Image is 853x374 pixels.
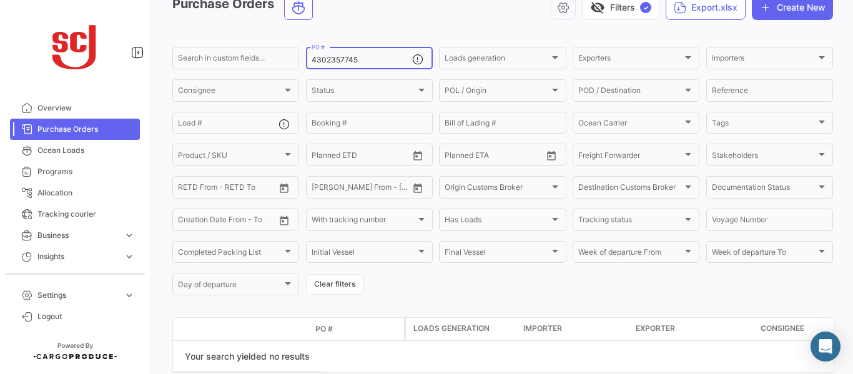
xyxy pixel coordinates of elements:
span: Destination Customs Broker [578,185,683,194]
span: Week of departure To [712,250,816,258]
span: Importers [712,56,816,64]
span: expand_more [124,290,135,301]
datatable-header-cell: Transport mode [198,324,229,334]
span: Has Loads [445,217,549,226]
span: Insights [37,251,119,262]
span: Completed Packing List [178,250,282,258]
span: Final Vessel [445,250,549,258]
span: Week of departure From [578,250,683,258]
input: To [204,217,250,226]
div: Abrir Intercom Messenger [811,332,841,362]
datatable-header-cell: Doc. Status [229,324,310,334]
input: From [312,185,329,194]
div: Your search yielded no results [173,341,322,372]
span: Stakeholders [712,152,816,161]
span: Tags [712,121,816,129]
datatable-header-cell: Loads generation [406,318,518,340]
span: Documentation Status [712,185,816,194]
button: Open calendar [542,146,561,165]
button: Open calendar [408,146,427,165]
a: Overview [10,97,140,119]
span: Freight Forwarder [578,152,683,161]
input: From [312,152,329,161]
span: POD / Destination [578,88,683,97]
a: Ocean Loads [10,140,140,161]
a: Purchase Orders [10,119,140,140]
span: Consignee [178,88,282,97]
span: Initial Vessel [312,250,416,258]
span: Tracking courier [37,209,135,220]
span: Business [37,230,119,241]
a: Tracking courier [10,204,140,225]
span: Origin Customs Broker [445,185,549,194]
input: To [338,152,384,161]
span: Logout [37,311,135,322]
span: With tracking number [312,217,416,226]
datatable-header-cell: PO # [310,318,404,340]
a: Programs [10,161,140,182]
span: POL / Origin [445,88,549,97]
datatable-header-cell: Importer [518,318,631,340]
span: Programs [37,166,135,177]
span: ✓ [640,2,651,13]
button: Open calendar [275,179,293,197]
span: PO # [315,323,333,335]
datatable-header-cell: Exporter [631,318,756,340]
button: Clear filters [306,274,363,295]
span: Ocean Loads [37,145,135,156]
input: To [204,185,250,194]
input: To [471,152,517,161]
span: Consignee [761,323,804,334]
span: expand_more [124,230,135,241]
span: expand_more [124,251,135,262]
span: Loads generation [413,323,490,334]
span: Day of departure [178,282,282,291]
span: Tracking status [578,217,683,226]
input: From [178,217,195,226]
a: Carbon Footprint [10,267,140,288]
button: Open calendar [408,179,427,197]
span: Ocean Carrier [578,121,683,129]
img: scj_logo1.svg [44,15,106,77]
input: To [338,185,384,194]
span: Exporter [636,323,675,334]
span: Loads generation [445,56,549,64]
span: Overview [37,102,135,114]
span: Importer [523,323,562,334]
span: Product / SKU [178,152,282,161]
input: From [178,185,195,194]
input: From [445,152,462,161]
span: Status [312,88,416,97]
a: Allocation [10,182,140,204]
span: Purchase Orders [37,124,135,135]
span: Allocation [37,187,135,199]
span: Settings [37,290,119,301]
span: Exporters [578,56,683,64]
button: Open calendar [275,211,293,230]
